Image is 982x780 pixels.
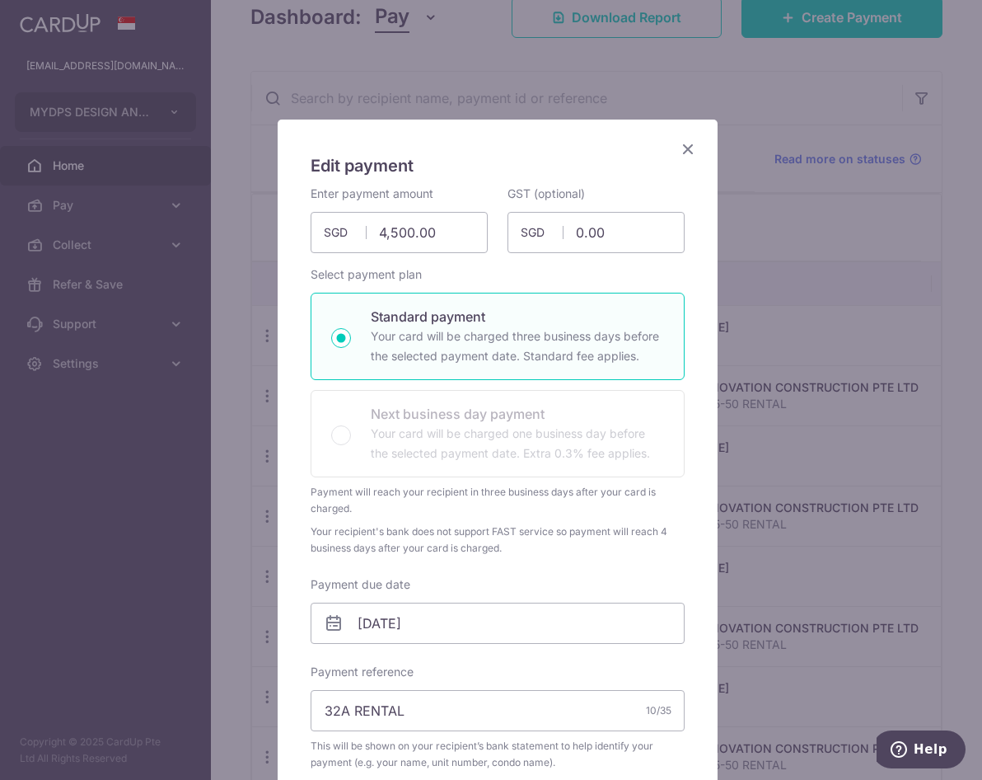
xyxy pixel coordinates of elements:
label: Select payment plan [311,266,422,283]
input: 0.00 [507,212,685,253]
button: Close [678,139,698,159]
p: Standard payment [371,307,664,327]
label: Payment due date [311,576,410,593]
span: SGD [324,224,367,241]
label: Enter payment amount [311,186,433,202]
div: Your recipient's bank does not support FAST service so payment will reach 4 business days after y... [311,524,685,557]
label: GST (optional) [507,186,585,202]
div: 10/35 [646,702,671,719]
p: Your card will be charged three business days before the selected payment date. Standard fee appl... [371,327,664,366]
h5: Edit payment [311,153,685,179]
input: DD / MM / YYYY [311,603,685,644]
label: Payment reference [311,664,414,680]
iframe: Opens a widget where you can find more information [877,731,966,772]
span: SGD [521,224,563,241]
span: This will be shown on your recipient’s bank statement to help identify your payment (e.g. your na... [311,738,685,771]
input: 0.00 [311,212,488,253]
div: Payment will reach your recipient in three business days after your card is charged. [311,484,685,517]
